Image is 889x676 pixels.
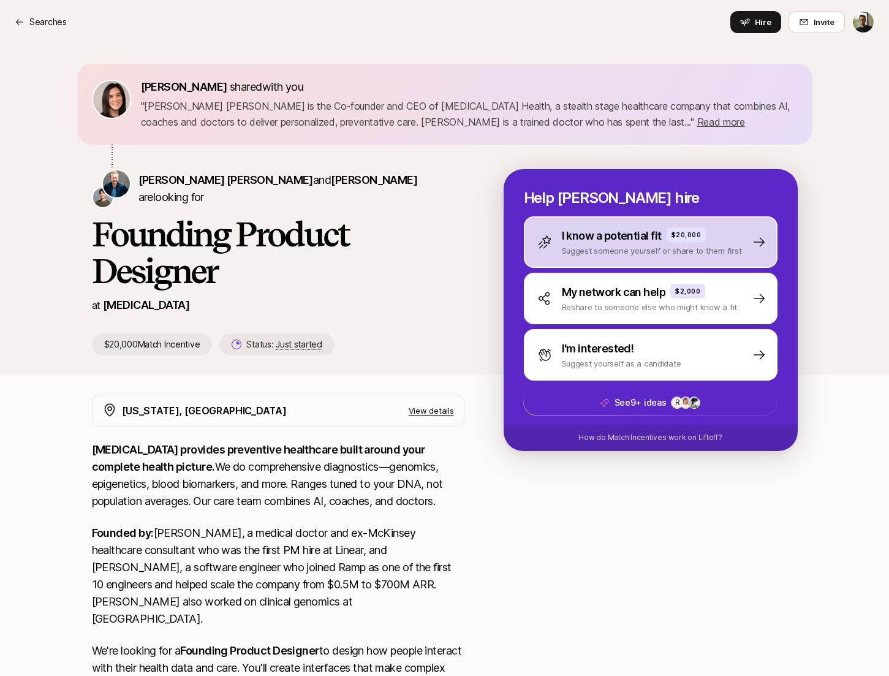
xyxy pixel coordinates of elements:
[675,395,679,410] p: R
[141,78,309,96] p: shared
[671,230,702,240] p: $20,000
[92,441,464,510] p: We do comprehensive diagnostics—genomics, epigenetics, blood biomarkers, and more. Ranges tuned t...
[92,526,154,539] strong: Founded by:
[524,189,777,207] p: Help [PERSON_NAME] hire
[755,16,771,28] span: Hire
[92,525,464,628] p: [PERSON_NAME], a medical doctor and ex-McKinsey healthcare consultant who was the first PM hire a...
[680,397,691,408] img: 8fd1a8c3_a012_471e_8ebf_ebfae1edcf21.jpg
[122,403,287,419] p: [US_STATE], [GEOGRAPHIC_DATA]
[138,172,464,206] p: are looking for
[562,340,634,357] p: I'm interested!
[246,337,322,352] p: Status:
[814,16,834,28] span: Invite
[409,404,454,417] p: View details
[730,11,781,33] button: Hire
[697,116,745,128] span: Read more
[103,170,130,197] img: Sagan Schultz
[92,216,464,289] h1: Founding Product Designer
[689,397,700,408] img: 8d1f8469_bbc7_4e32_b2f8_f9f8870764a2.jpg
[180,644,319,657] strong: Founding Product Designer
[93,188,113,207] img: David Deng
[562,301,738,313] p: Reshare to someone else who might know a fit
[523,390,777,416] button: See9+ ideasR
[92,297,100,313] p: at
[562,357,681,370] p: Suggest yourself as a candidate
[276,339,322,350] span: Just started
[562,227,662,245] p: I know a potential fit
[141,98,798,130] p: " [PERSON_NAME] [PERSON_NAME] is the Co-founder and CEO of [MEDICAL_DATA] Health, a stealth stage...
[93,81,130,118] img: 71d7b91d_d7cb_43b4_a7ea_a9b2f2cc6e03.jpg
[853,12,874,32] img: Kevin Twohy
[562,245,742,257] p: Suggest someone yourself or share to them first
[138,173,313,186] span: [PERSON_NAME] [PERSON_NAME]
[29,15,67,29] p: Searches
[675,286,700,296] p: $2,000
[789,11,845,33] button: Invite
[141,80,227,93] span: [PERSON_NAME]
[614,395,666,410] p: See 9+ ideas
[103,297,189,314] p: [MEDICAL_DATA]
[313,173,417,186] span: and
[92,333,213,355] p: $20,000 Match Incentive
[562,284,666,301] p: My network can help
[262,80,304,93] span: with you
[852,11,874,33] button: Kevin Twohy
[578,432,722,443] p: How do Match Incentives work on Liftoff?
[92,443,427,473] strong: [MEDICAL_DATA] provides preventive healthcare built around your complete health picture.
[331,173,417,186] span: [PERSON_NAME]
